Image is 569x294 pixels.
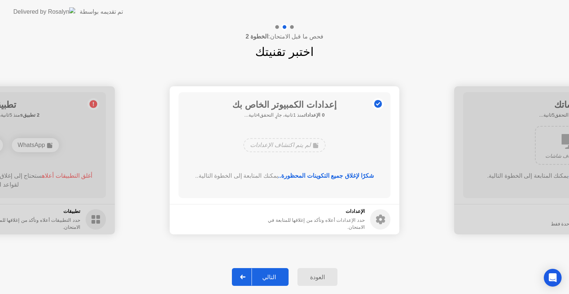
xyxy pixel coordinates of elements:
[544,269,562,287] div: Open Intercom Messenger
[246,32,323,41] h4: فحص ما قبل الامتحان:
[253,208,365,215] h5: الإعدادات
[232,111,337,119] h5: منذ 1ثانية، جارٍ التحقق4ثانية...
[304,112,325,118] b: 0 الإعدادات
[253,217,365,231] div: حدد الإعدادات أعلاه وتأكد من إغلاقها للمتابعة في الامتحان.
[252,274,286,281] div: التالي
[255,43,314,61] h1: اختبر تقنيتك
[189,171,380,180] div: يمكنك المتابعة إلى الخطوة التالية..
[232,268,289,286] button: التالي
[80,7,123,16] div: تم تقديمه بواسطة
[297,268,337,286] button: العودة
[300,274,335,281] div: العودة
[278,173,374,179] b: شكرًا لإغلاق جميع التكوينات المحظورة..
[243,138,325,152] div: لم يتم اكتشاف الإعدادات
[246,33,268,40] b: الخطوة 2
[232,98,337,111] h1: إعدادات الكمبيوتر الخاص بك
[13,7,75,16] img: Delivered by Rosalyn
